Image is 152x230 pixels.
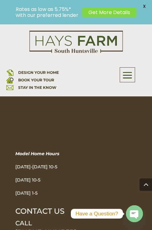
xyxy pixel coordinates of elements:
p: [DATE] 10-5 [15,176,137,189]
a: BOOK YOUR TOUR [18,78,54,82]
a: Get More Details [82,8,136,17]
a: hays farm homes huntsville development [29,49,123,54]
a: STAY IN THE KNOW [18,85,56,90]
img: Logo [29,31,123,53]
span: CALL [15,219,32,227]
a: DESIGN YOUR HOME [18,70,59,75]
p: Rates as low as 5.75%* with our preferred lender [16,6,79,18]
p: [DATE]-[DATE] 10-5 [15,162,137,176]
img: book your home tour [6,76,13,84]
em: Model Home Hours [15,151,59,156]
p: CONTACT US [15,207,137,216]
p: [DATE] 1-5 [15,189,137,197]
img: design your home [6,69,13,76]
span: X [139,2,149,11]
